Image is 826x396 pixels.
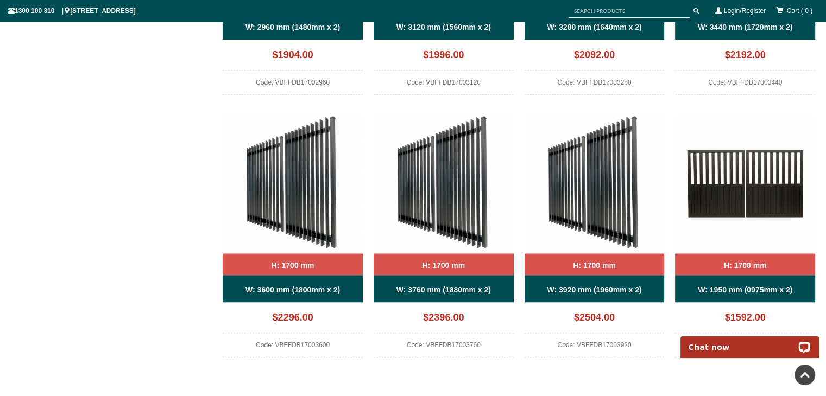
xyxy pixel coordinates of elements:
[374,76,514,95] div: Code: VBFFDB17003120
[223,45,363,71] div: $1904.00
[673,324,826,358] iframe: LiveChat chat widget
[525,113,665,357] a: VBFFDB - Ready to Install Fully Welded 65x16mm Vertical Blade - Aluminium Double Swing Gates - Ma...
[525,338,665,357] div: Code: VBFFDB17003920
[245,285,340,294] b: W: 3600 mm (1800mm x 2)
[525,45,665,71] div: $2092.00
[374,113,514,253] img: VBFFDB - Ready to Install Fully Welded 65x16mm Vertical Blade - Aluminium Double Swing Gates - Ma...
[698,285,792,294] b: W: 1950 mm (0975mm x 2)
[787,7,812,15] span: Cart ( 0 )
[573,261,616,270] b: H: 1700 mm
[396,285,491,294] b: W: 3760 mm (1880mm x 2)
[525,76,665,95] div: Code: VBFFDB17003280
[223,76,363,95] div: Code: VBFFDB17002960
[547,285,641,294] b: W: 3920 mm (1960mm x 2)
[547,23,641,31] b: W: 3280 mm (1640mm x 2)
[724,261,767,270] b: H: 1700 mm
[223,113,363,253] img: VBFFDB - Ready to Install Fully Welded 65x16mm Vertical Blade - Aluminium Double Swing Gates - Ma...
[272,261,314,270] b: H: 1700 mm
[396,23,491,31] b: W: 3120 mm (1560mm x 2)
[374,338,514,357] div: Code: VBFFDB17003760
[569,4,690,18] input: SEARCH PRODUCTS
[223,338,363,357] div: Code: VBFFDB17003600
[374,308,514,333] div: $2396.00
[374,113,514,357] a: VBFFDB - Ready to Install Fully Welded 65x16mm Vertical Blade - Aluminium Double Swing Gates - Ma...
[698,23,792,31] b: W: 3440 mm (1720mm x 2)
[422,261,465,270] b: H: 1700 mm
[8,7,136,15] span: 1300 100 310 | [STREET_ADDRESS]
[675,113,815,253] img: V5FFDB - Flat Top (Partial Privacy approx.50%) - Double Aluminium Driveway Gates - Double Swing G...
[245,23,340,31] b: W: 2960 mm (1480mm x 2)
[675,45,815,71] div: $2192.00
[525,113,665,253] img: VBFFDB - Ready to Install Fully Welded 65x16mm Vertical Blade - Aluminium Double Swing Gates - Ma...
[675,76,815,95] div: Code: VBFFDB17003440
[525,308,665,333] div: $2504.00
[675,113,815,357] a: V5FFDB - Flat Top (Partial Privacy approx.50%) - Double Aluminium Driveway Gates - Double Swing G...
[223,113,363,357] a: VBFFDB - Ready to Install Fully Welded 65x16mm Vertical Blade - Aluminium Double Swing Gates - Ma...
[675,308,815,333] div: $1592.00
[724,7,766,15] a: Login/Register
[223,308,363,333] div: $2296.00
[374,45,514,71] div: $1996.00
